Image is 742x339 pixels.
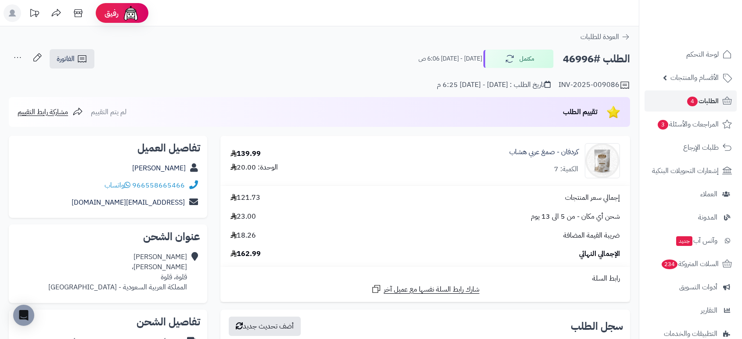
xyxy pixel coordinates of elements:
a: واتساب [104,180,130,191]
span: التقارير [701,304,717,317]
span: شحن أي مكان - من 5 الى 13 يوم [531,212,620,222]
a: طلبات الإرجاع [645,137,737,158]
span: لم يتم التقييم [91,107,126,117]
span: طلبات الإرجاع [683,141,719,154]
a: المراجعات والأسئلة3 [645,114,737,135]
span: المدونة [698,211,717,224]
a: كردفان - صمغ عربي هشاب [509,147,578,157]
span: المراجعات والأسئلة [657,118,719,130]
h2: عنوان الشحن [16,231,200,242]
a: لوحة التحكم [645,44,737,65]
span: شارك رابط السلة نفسها مع عميل آخر [384,285,479,295]
a: وآتس آبجديد [645,230,737,251]
h2: الطلب #46996 [563,50,630,68]
h3: سجل الطلب [571,321,623,332]
span: مشاركة رابط التقييم [18,107,68,117]
span: وآتس آب [675,234,717,247]
a: أدوات التسويق [645,277,737,298]
span: الأقسام والمنتجات [670,72,719,84]
span: أدوات التسويق [679,281,717,293]
span: 23.00 [231,212,256,222]
div: INV-2025-009086 [558,80,630,90]
a: [EMAIL_ADDRESS][DOMAIN_NAME] [72,197,185,208]
span: 162.99 [231,249,261,259]
h2: تفاصيل الشحن [16,317,200,327]
div: رابط السلة [224,274,627,284]
a: تحديثات المنصة [23,4,45,24]
button: أضف تحديث جديد [229,317,301,336]
span: 4 [687,96,698,107]
a: الفاتورة [50,49,94,69]
div: 139.99 [231,149,261,159]
span: تقييم الطلب [563,107,598,117]
div: [PERSON_NAME] [PERSON_NAME]، قلوة، قلوة المملكة العربية السعودية - [GEOGRAPHIC_DATA] [48,252,187,292]
button: مكتمل [483,50,554,68]
a: التقارير [645,300,737,321]
div: الكمية: 7 [554,164,578,174]
img: karpro1-90x90.jpg [585,143,620,178]
h2: تفاصيل العميل [16,143,200,153]
span: العملاء [700,188,717,200]
a: شارك رابط السلة نفسها مع عميل آخر [371,284,479,295]
a: المدونة [645,207,737,228]
a: الطلبات4 [645,90,737,112]
span: العودة للطلبات [580,32,619,42]
span: 18.26 [231,231,256,241]
span: إشعارات التحويلات البنكية [652,165,719,177]
span: السلات المتروكة [661,258,719,270]
span: 3 [657,119,669,130]
span: الإجمالي النهائي [579,249,620,259]
span: لوحة التحكم [686,48,719,61]
div: تاريخ الطلب : [DATE] - [DATE] 6:25 م [437,80,551,90]
span: ضريبة القيمة المضافة [563,231,620,241]
span: 234 [661,259,678,270]
span: جديد [676,236,692,246]
div: الوحدة: 20.00 [231,162,278,173]
a: مشاركة رابط التقييم [18,107,83,117]
a: إشعارات التحويلات البنكية [645,160,737,181]
span: رفيق [104,8,119,18]
small: [DATE] - [DATE] 6:06 ص [418,54,482,63]
a: 966558665466 [132,180,185,191]
a: السلات المتروكة234 [645,253,737,274]
a: [PERSON_NAME] [132,163,186,173]
img: ai-face.png [122,4,140,22]
img: logo-2.png [682,7,734,25]
a: العملاء [645,184,737,205]
span: إجمالي سعر المنتجات [565,193,620,203]
a: العودة للطلبات [580,32,630,42]
span: 121.73 [231,193,260,203]
span: الفاتورة [57,54,75,64]
span: الطلبات [686,95,719,107]
div: Open Intercom Messenger [13,305,34,326]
